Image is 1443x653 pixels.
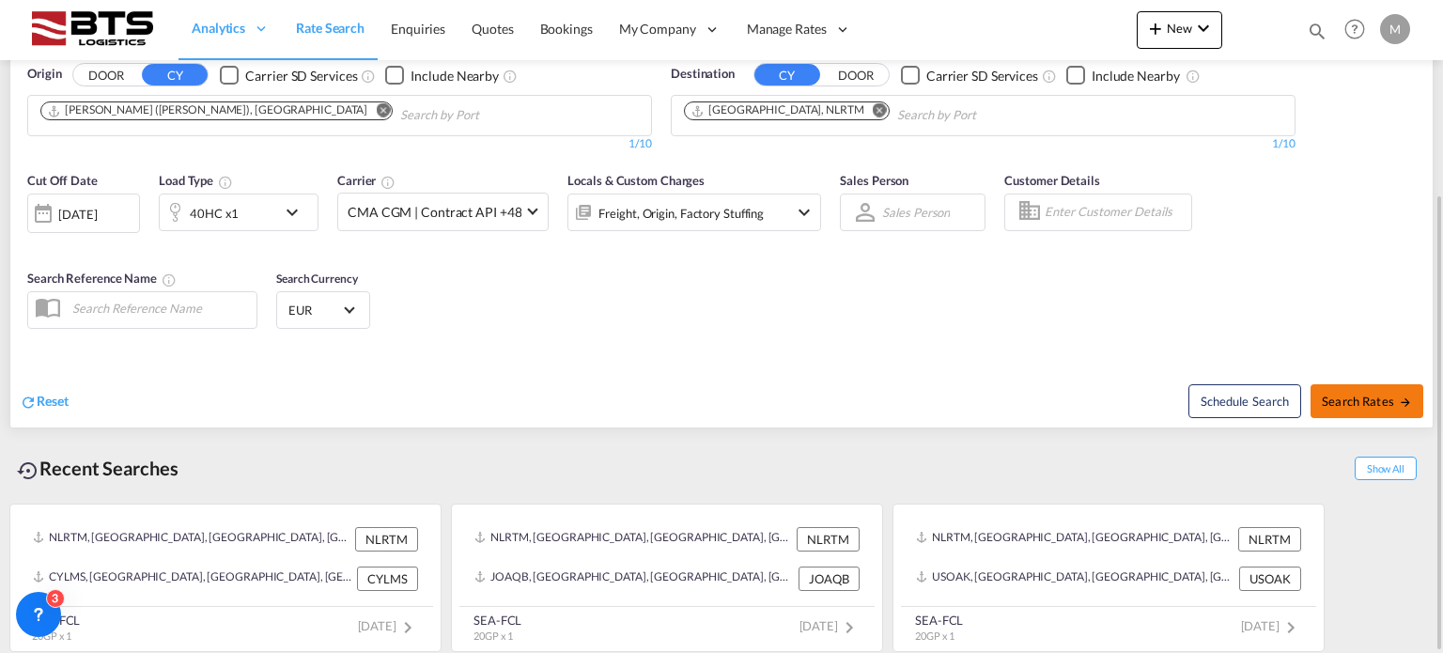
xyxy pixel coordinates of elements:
span: Help [1339,13,1371,45]
button: Note: By default Schedule search will only considerorigin ports, destination ports and cut off da... [1188,384,1301,418]
md-icon: icon-chevron-right [1280,616,1302,639]
md-icon: The selected Trucker/Carrierwill be displayed in the rate results If the rates are from another f... [380,175,396,190]
md-icon: icon-chevron-down [281,201,313,224]
div: CYLMS [357,567,418,591]
md-icon: Your search will be saved by the below given name [162,272,177,288]
span: Sales Person [840,173,908,188]
md-checkbox: Checkbox No Ink [901,65,1038,85]
span: Quotes [472,21,513,37]
div: Press delete to remove this chip. [690,102,868,118]
md-icon: Unchecked: Search for CY (Container Yard) services for all selected carriers.Checked : Search for... [361,69,376,84]
md-select: Sales Person [880,198,952,225]
img: cdcc71d0be7811ed9adfbf939d2aa0e8.png [28,8,155,51]
span: Carrier [337,173,396,188]
md-icon: icon-refresh [20,394,37,411]
md-icon: icon-arrow-right [1399,396,1412,409]
span: [DATE] [1241,618,1302,633]
md-icon: icon-chevron-right [838,616,861,639]
span: Load Type [159,173,233,188]
md-icon: icon-chevron-right [396,616,419,639]
button: Search Ratesicon-arrow-right [1311,384,1423,418]
button: icon-plus 400-fgNewicon-chevron-down [1137,11,1222,49]
span: Locals & Custom Charges [567,173,705,188]
div: Press delete to remove this chip. [47,102,371,118]
span: Origin [27,65,61,84]
recent-search-card: NLRTM, [GEOGRAPHIC_DATA], [GEOGRAPHIC_DATA], [GEOGRAPHIC_DATA], [GEOGRAPHIC_DATA] NLRTMUSOAK, [GE... [892,504,1325,652]
div: NLRTM [797,527,860,552]
span: 20GP x 1 [32,630,71,642]
span: My Company [619,20,696,39]
span: 20GP x 1 [915,630,954,642]
span: Cut Off Date [27,173,98,188]
button: CY [142,64,208,86]
span: Reset [37,393,69,409]
div: [DATE] [27,194,140,233]
div: NLRTM, Rotterdam, Netherlands, Western Europe, Europe [33,527,350,552]
div: USOAK, Oakland, CA, United States, North America, Americas [916,567,1234,591]
md-icon: icon-information-outline [218,175,233,190]
button: Remove [861,102,889,121]
button: Remove [364,102,392,121]
div: JOAQB, Aqaba, Jordan, Levante, Middle East [474,567,794,591]
div: Recent Searches [9,447,186,490]
div: icon-magnify [1307,21,1327,49]
md-checkbox: Checkbox No Ink [385,65,499,85]
div: USOAK [1239,567,1301,591]
span: Search Reference Name [27,271,177,286]
div: 1/10 [27,136,652,152]
div: Include Nearby [411,67,499,86]
md-chips-wrap: Chips container. Use arrow keys to select chips. [681,96,1083,131]
span: [DATE] [799,618,861,633]
div: NLRTM, Rotterdam, Netherlands, Western Europe, Europe [474,527,792,552]
span: CMA CGM | Contract API +48 [348,203,521,222]
span: Destination [671,65,735,84]
div: M [1380,14,1410,44]
span: Rate Search [296,20,365,36]
input: Search Reference Name [63,294,256,322]
input: Chips input. [400,101,579,131]
div: Carrier SD Services [926,67,1038,86]
span: Manage Rates [747,20,827,39]
div: 40HC x1icon-chevron-down [159,194,318,231]
md-checkbox: Checkbox No Ink [220,65,357,85]
div: SEA-FCL [915,612,963,629]
span: Bookings [540,21,593,37]
md-icon: Unchecked: Ignores neighbouring ports when fetching rates.Checked : Includes neighbouring ports w... [503,69,518,84]
md-select: Select Currency: € EUREuro [287,296,360,323]
span: Search Currency [276,272,358,286]
md-icon: Unchecked: Search for CY (Container Yard) services for all selected carriers.Checked : Search for... [1042,69,1057,84]
button: DOOR [73,65,139,86]
md-icon: icon-plus 400-fg [1144,17,1167,39]
div: CYLMS, Limassol, Cyprus, Southern Europe, Europe [33,567,352,591]
div: OriginDOOR CY Checkbox No InkUnchecked: Search for CY (Container Yard) services for all selected ... [10,37,1433,427]
div: NLRTM [1238,527,1301,552]
div: icon-refreshReset [20,392,69,412]
button: DOOR [823,65,889,86]
md-icon: icon-chevron-down [793,201,815,224]
span: Enquiries [391,21,445,37]
md-icon: icon-backup-restore [17,459,39,482]
md-checkbox: Checkbox No Ink [1066,65,1180,85]
div: NLRTM, Rotterdam, Netherlands, Western Europe, Europe [916,527,1234,552]
md-icon: icon-magnify [1307,21,1327,41]
md-icon: icon-chevron-down [1192,17,1215,39]
span: Analytics [192,19,245,38]
div: 1/10 [671,136,1296,152]
div: SEA-FCL [473,612,521,629]
span: EUR [288,302,341,319]
input: Enter Customer Details [1045,198,1186,226]
div: Rotterdam, NLRTM [690,102,864,118]
span: Customer Details [1004,173,1099,188]
md-chips-wrap: Chips container. Use arrow keys to select chips. [38,96,586,131]
span: [DATE] [358,618,419,633]
div: Help [1339,13,1380,47]
div: Include Nearby [1092,67,1180,86]
recent-search-card: NLRTM, [GEOGRAPHIC_DATA], [GEOGRAPHIC_DATA], [GEOGRAPHIC_DATA], [GEOGRAPHIC_DATA] NLRTMCYLMS, [GE... [9,504,442,652]
div: NLRTM [355,527,418,552]
div: JOAQB [799,567,860,591]
md-icon: Unchecked: Ignores neighbouring ports when fetching rates.Checked : Includes neighbouring ports w... [1186,69,1201,84]
span: New [1144,21,1215,36]
div: Freight Origin Factory Stuffingicon-chevron-down [567,194,821,231]
recent-search-card: NLRTM, [GEOGRAPHIC_DATA], [GEOGRAPHIC_DATA], [GEOGRAPHIC_DATA], [GEOGRAPHIC_DATA] NLRTMJOAQB, [GE... [451,504,883,652]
